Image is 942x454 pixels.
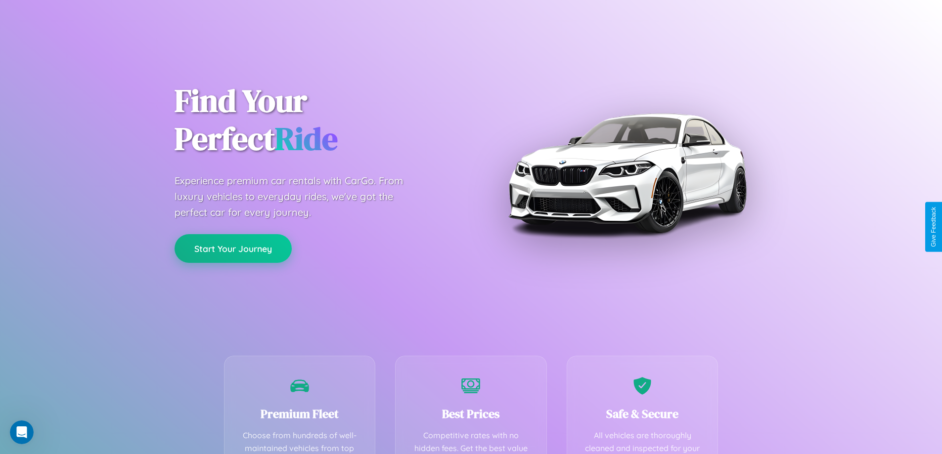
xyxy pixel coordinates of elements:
img: Premium BMW car rental vehicle [503,49,751,296]
iframe: Intercom live chat [10,420,34,444]
h3: Safe & Secure [582,406,703,422]
h1: Find Your Perfect [175,82,456,158]
p: Experience premium car rentals with CarGo. From luxury vehicles to everyday rides, we've got the ... [175,173,422,220]
h3: Premium Fleet [239,406,360,422]
span: Ride [275,117,338,160]
h3: Best Prices [410,406,532,422]
div: Give Feedback [930,207,937,247]
button: Start Your Journey [175,234,292,263]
